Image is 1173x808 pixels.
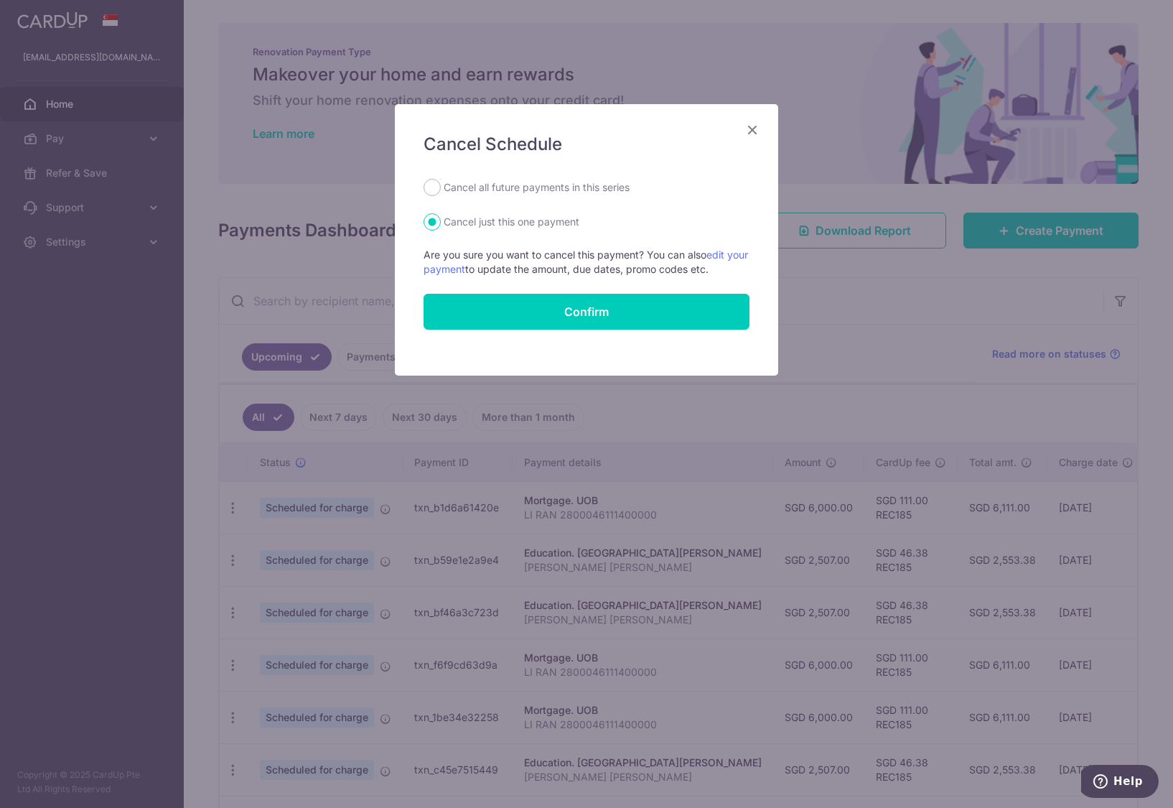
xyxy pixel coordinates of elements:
h5: Cancel Schedule [424,133,749,156]
button: Close [744,121,761,139]
label: Cancel just this one payment [444,213,579,231]
button: Confirm [424,294,749,330]
label: Cancel all future payments in this series [444,179,630,196]
iframe: Opens a widget where you can find more information [1081,765,1159,801]
p: Are you sure you want to cancel this payment? You can also to update the amount, due dates, promo... [424,248,749,277]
